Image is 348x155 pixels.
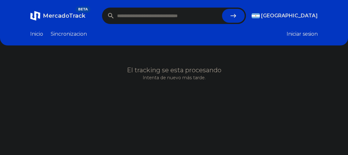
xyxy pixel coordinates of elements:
span: MercadoTrack [43,12,85,19]
img: Argentina [252,13,260,18]
img: MercadoTrack [30,11,40,21]
a: MercadoTrackBETA [30,11,85,21]
span: BETA [76,6,90,13]
span: [GEOGRAPHIC_DATA] [261,12,318,20]
button: [GEOGRAPHIC_DATA] [252,12,318,20]
button: Iniciar sesion [287,30,318,38]
a: Inicio [30,30,43,38]
h1: El tracking se esta procesando [30,66,318,75]
a: Sincronizacion [51,30,87,38]
p: Intenta de nuevo más tarde. [30,75,318,81]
